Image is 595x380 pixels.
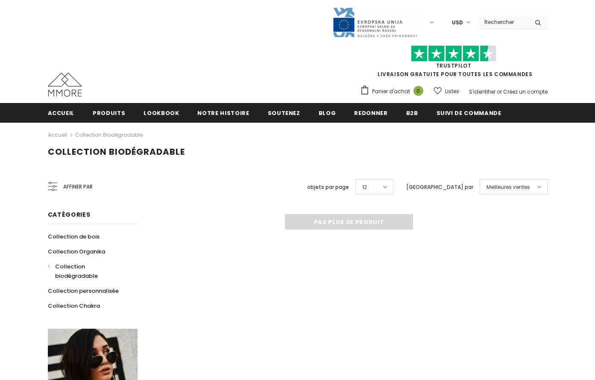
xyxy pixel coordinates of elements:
span: Produits [93,109,125,117]
span: Panier d'achat [372,87,410,96]
a: Javni Razpis [332,18,418,26]
a: Collection personnalisée [48,283,119,298]
a: Accueil [48,103,75,122]
span: Collection personnalisée [48,287,119,295]
a: B2B [406,103,418,122]
a: Listes [434,84,459,99]
span: Meilleures ventes [487,183,530,191]
a: Collection biodégradable [75,131,143,138]
img: Cas MMORE [48,73,82,97]
label: [GEOGRAPHIC_DATA] par [406,183,473,191]
a: Accueil [48,130,67,140]
a: Blog [319,103,336,122]
span: Blog [319,109,336,117]
span: Listes [445,87,459,96]
span: Collection Organika [48,247,105,256]
a: Produits [93,103,125,122]
span: Accueil [48,109,75,117]
a: Collection Chakra [48,298,100,313]
span: Affiner par [63,182,93,191]
a: soutenez [268,103,300,122]
a: Suivi de commande [437,103,501,122]
a: Créez un compte [503,88,548,95]
a: Notre histoire [197,103,249,122]
a: Collection biodégradable [48,259,128,283]
a: Panier d'achat 0 [360,85,428,98]
a: TrustPilot [436,62,472,69]
img: Javni Razpis [332,7,418,38]
a: Lookbook [144,103,179,122]
span: Collection biodégradable [55,262,98,280]
span: 12 [362,183,367,191]
span: Redonner [354,109,387,117]
input: Search Site [479,16,528,28]
a: Collection de bois [48,229,100,244]
span: B2B [406,109,418,117]
span: Catégories [48,210,91,219]
span: soutenez [268,109,300,117]
label: objets par page [307,183,349,191]
img: Faites confiance aux étoiles pilotes [411,45,496,62]
span: USD [452,18,463,27]
span: 0 [413,86,423,96]
span: Notre histoire [197,109,249,117]
span: Lookbook [144,109,179,117]
a: Redonner [354,103,387,122]
span: or [497,88,502,95]
span: Collection biodégradable [48,146,185,158]
a: S'identifier [469,88,495,95]
span: Collection Chakra [48,302,100,310]
span: LIVRAISON GRATUITE POUR TOUTES LES COMMANDES [360,49,548,78]
span: Collection de bois [48,233,100,241]
a: Collection Organika [48,244,105,259]
span: Suivi de commande [437,109,501,117]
